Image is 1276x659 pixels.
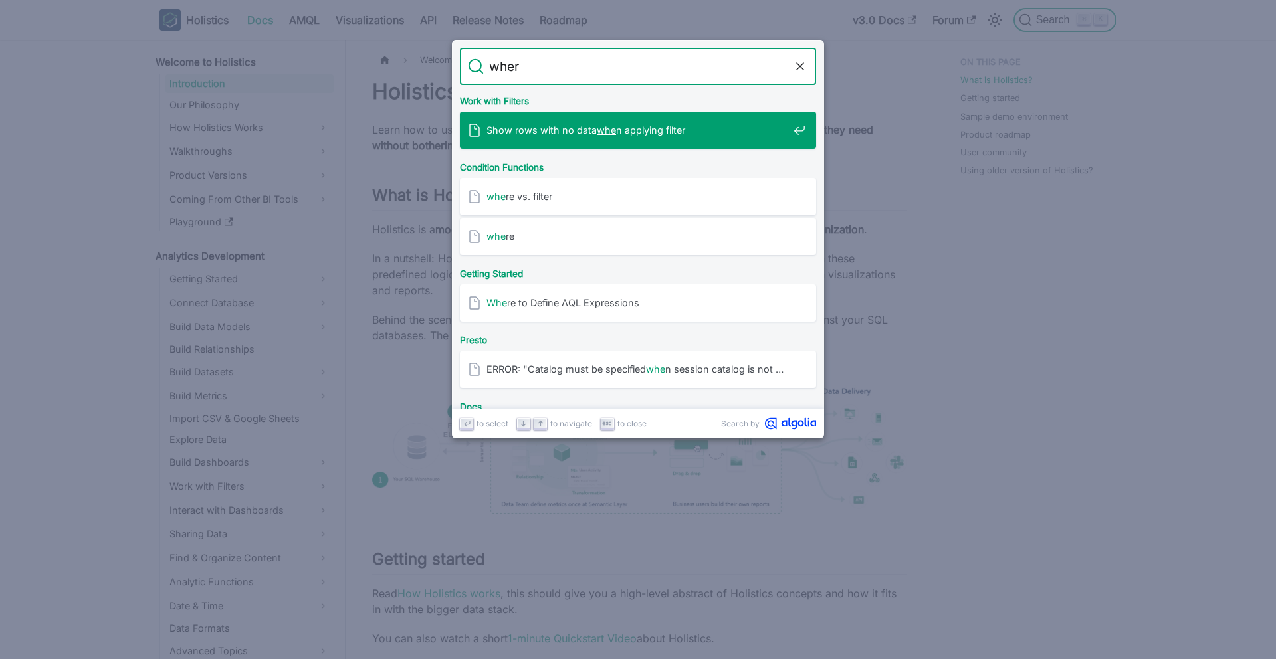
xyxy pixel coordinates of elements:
div: Docs [457,391,819,417]
a: where vs. filter [460,178,816,215]
input: Search docs [484,48,792,85]
div: Work with Filters [457,85,819,112]
mark: whe [486,191,506,202]
a: where [460,218,816,255]
span: re to Define AQL Expressions [486,296,788,309]
a: Where to Define AQL Expressions [460,284,816,322]
div: Getting Started [457,258,819,284]
mark: whe [597,124,616,136]
a: ERROR: "Catalog must be specifiedwhen session catalog is not … [460,351,816,388]
svg: Arrow down [518,419,528,428]
mark: whe [486,231,506,242]
svg: Algolia [765,417,816,430]
span: re vs. filter [486,190,788,203]
svg: Escape key [602,419,612,428]
mark: Whe [486,297,507,308]
svg: Enter key [462,419,472,428]
svg: Arrow up [536,419,546,428]
span: ERROR: "Catalog must be specified n session catalog is not … [486,363,788,375]
a: Show rows with no datawhen applying filter [460,112,816,149]
mark: whe [646,363,665,375]
span: Show rows with no data n applying filter [486,124,788,136]
span: Search by [721,417,760,430]
span: to close [617,417,647,430]
button: Clear the query [792,58,808,74]
div: Presto [457,324,819,351]
span: to navigate [550,417,592,430]
a: Search byAlgolia [721,417,816,430]
span: re [486,230,788,242]
div: Condition Functions [457,151,819,178]
span: to select [477,417,508,430]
